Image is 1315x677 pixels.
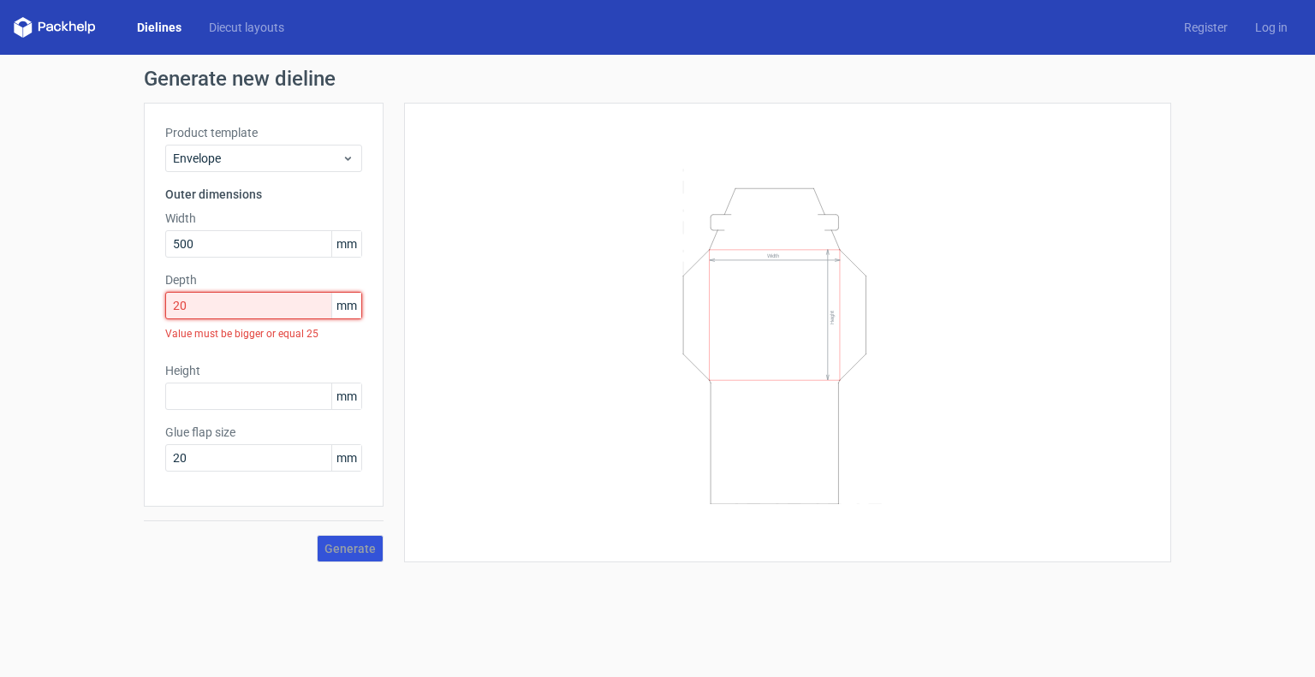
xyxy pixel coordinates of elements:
[165,319,362,348] div: Value must be bigger or equal 25
[1241,19,1301,36] a: Log in
[123,19,195,36] a: Dielines
[331,293,361,318] span: mm
[331,231,361,257] span: mm
[173,150,342,167] span: Envelope
[767,252,779,258] text: Width
[165,271,362,288] label: Depth
[829,310,836,324] text: Height
[165,362,362,379] label: Height
[331,383,361,409] span: mm
[1170,19,1241,36] a: Register
[195,19,298,36] a: Diecut layouts
[144,68,1171,89] h1: Generate new dieline
[331,445,361,471] span: mm
[165,210,362,227] label: Width
[165,424,362,441] label: Glue flap size
[165,124,362,141] label: Product template
[165,186,362,203] h3: Outer dimensions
